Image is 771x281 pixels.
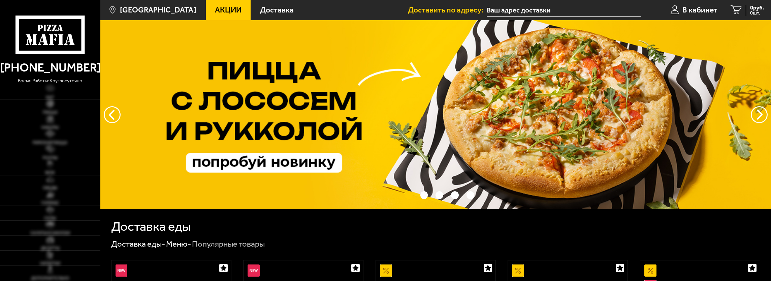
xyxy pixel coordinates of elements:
[44,216,56,221] span: Супы
[451,191,459,199] button: точки переключения
[166,239,191,249] a: Меню-
[405,191,413,199] button: точки переключения
[33,141,67,145] span: Римская пицца
[467,191,474,199] button: точки переключения
[192,239,265,249] div: Популярные товары
[43,156,58,160] span: Роллы
[751,106,768,123] button: предыдущий
[46,95,54,100] span: Хит
[40,261,60,266] span: Напитки
[487,4,641,17] input: Ваш адрес доставки
[420,191,428,199] button: точки переключения
[111,220,191,233] h1: Доставка еды
[31,276,69,281] span: Дополнительно
[215,6,242,14] span: Акции
[41,125,59,130] span: Наборы
[116,264,128,277] img: Новинка
[260,6,294,14] span: Доставка
[104,106,121,123] button: следующий
[30,231,70,235] span: Салаты и закуски
[43,186,57,190] span: Обеды
[682,6,717,14] span: В кабинет
[750,5,764,10] span: 0 руб.
[43,110,58,115] span: Пицца
[41,201,59,205] span: Горячее
[380,264,392,277] img: Акционный
[436,191,443,199] button: точки переключения
[120,6,196,14] span: [GEOGRAPHIC_DATA]
[644,264,656,277] img: Акционный
[248,264,260,277] img: Новинка
[750,11,764,16] span: 0 шт.
[408,6,487,14] span: Доставить по адресу:
[512,264,524,277] img: Акционный
[41,246,60,251] span: Десерты
[111,239,165,249] a: Доставка еды-
[45,171,55,175] span: WOK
